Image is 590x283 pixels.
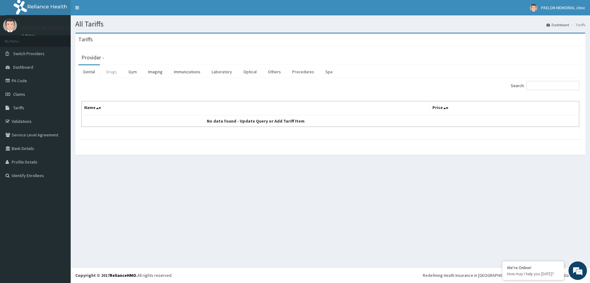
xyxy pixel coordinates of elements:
[75,273,137,278] strong: Copyright © 2017 .
[13,105,24,111] span: Tariffs
[13,64,33,70] span: Dashboard
[82,115,430,127] td: No data found - Update Query or Add Tariff Item
[507,271,559,277] p: How may I help you today?
[22,25,79,30] p: PAELON MEMORIAL clinic
[511,81,579,90] label: Search:
[570,22,585,27] li: Tariffs
[530,4,537,12] img: User Image
[143,65,167,78] a: Imaging
[124,65,142,78] a: Gym
[3,18,17,32] img: User Image
[22,34,36,38] a: Online
[541,5,585,10] span: PAELON MEMORIAL clinic
[13,51,45,56] span: Switch Providers
[75,20,585,28] h1: All Tariffs
[507,265,559,270] div: We're Online!
[238,65,262,78] a: Optical
[287,65,319,78] a: Procedures
[430,101,579,115] th: Price
[110,273,136,278] a: RelianceHMO
[101,65,122,78] a: Drugs
[13,91,25,97] span: Claims
[81,55,104,60] h3: Provider -
[71,267,590,283] footer: All rights reserved.
[169,65,205,78] a: Immunizations
[526,81,579,90] input: Search:
[82,101,430,115] th: Name
[321,65,337,78] a: Spa
[263,65,286,78] a: Others
[207,65,237,78] a: Laboratory
[423,272,585,278] div: Redefining Heath Insurance in [GEOGRAPHIC_DATA] using Telemedicine and Data Science!
[546,22,569,27] a: Dashboard
[78,65,100,78] a: Dental
[78,37,93,42] h3: Tariffs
